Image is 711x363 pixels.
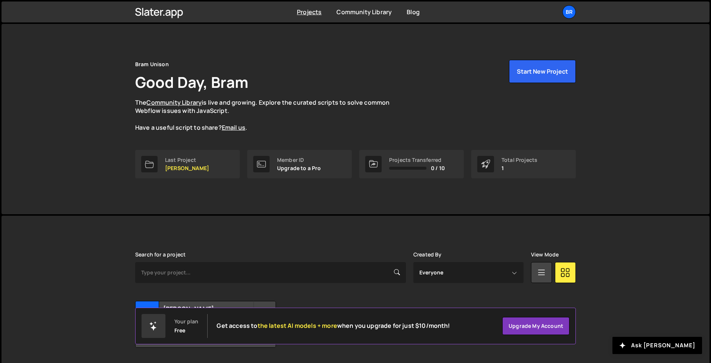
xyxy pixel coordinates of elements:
[174,327,186,333] div: Free
[135,150,240,178] a: Last Project [PERSON_NAME]
[389,157,445,163] div: Projects Transferred
[431,165,445,171] span: 0 / 10
[277,165,321,171] p: Upgrade to a Pro
[135,301,276,348] a: MS [PERSON_NAME] Created by [PERSON_NAME] 6 pages, last updated by Bram [DATE]
[612,337,702,354] button: Ask [PERSON_NAME]
[502,157,537,163] div: Total Projects
[146,98,202,107] a: Community Library
[222,123,245,132] a: Email us
[277,157,321,163] div: Member ID
[413,252,442,258] label: Created By
[174,319,198,324] div: Your plan
[297,8,322,16] a: Projects
[135,252,186,258] label: Search for a project
[336,8,392,16] a: Community Library
[217,322,450,329] h2: Get access to when you upgrade for just $10/month!
[509,60,576,83] button: Start New Project
[136,301,159,325] div: MS
[562,5,576,19] a: Br
[407,8,420,16] a: Blog
[135,72,248,92] h1: Good Day, Bram
[258,322,337,330] span: the latest AI models + more
[135,98,404,132] p: The is live and growing. Explore the curated scripts to solve common Webflow issues with JavaScri...
[135,60,169,69] div: Bram Unison
[165,157,209,163] div: Last Project
[531,252,559,258] label: View Mode
[502,165,537,171] p: 1
[163,305,253,313] h2: [PERSON_NAME]
[502,317,569,335] a: Upgrade my account
[135,262,406,283] input: Type your project...
[165,165,209,171] p: [PERSON_NAME]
